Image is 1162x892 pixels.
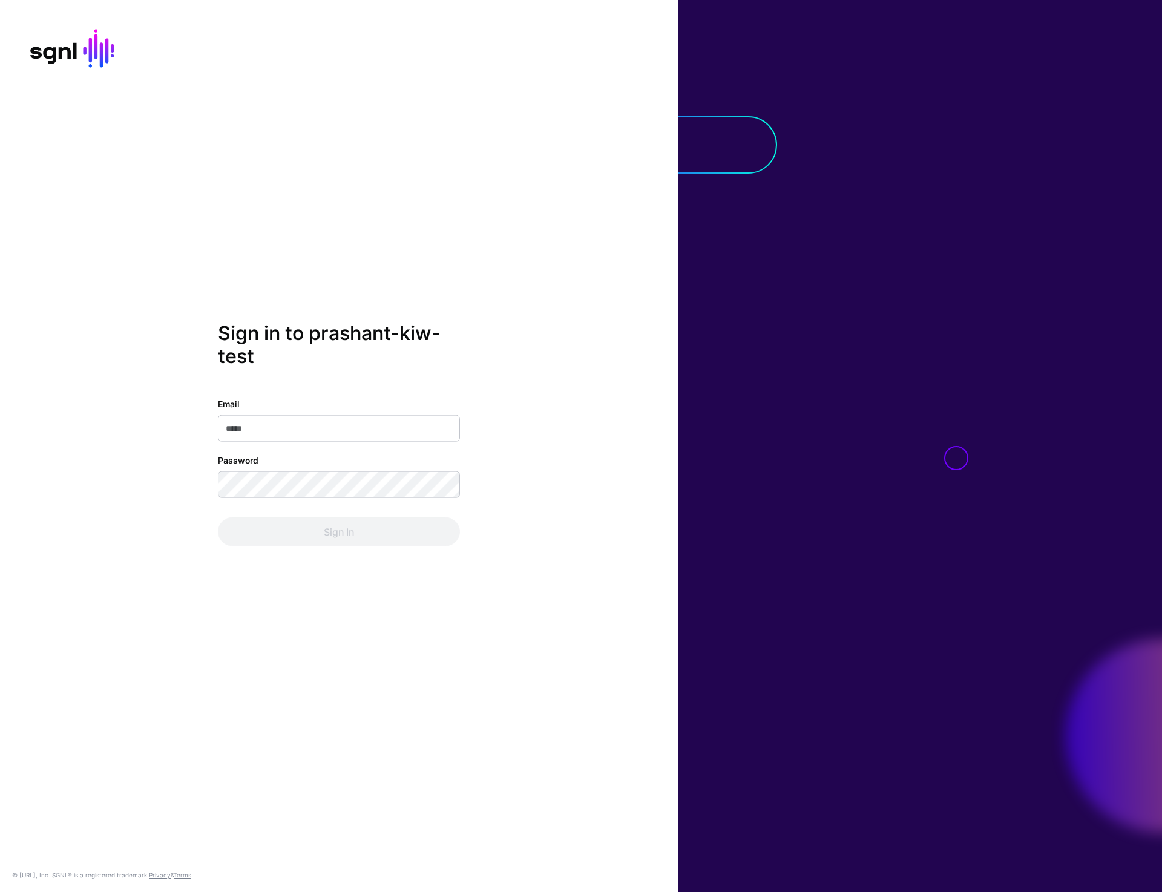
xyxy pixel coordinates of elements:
[218,322,460,369] h2: Sign in to prashant-kiw-test
[218,453,258,466] label: Password
[12,870,191,880] div: © [URL], Inc. SGNL® is a registered trademark. &
[174,871,191,879] a: Terms
[149,871,171,879] a: Privacy
[218,397,240,410] label: Email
